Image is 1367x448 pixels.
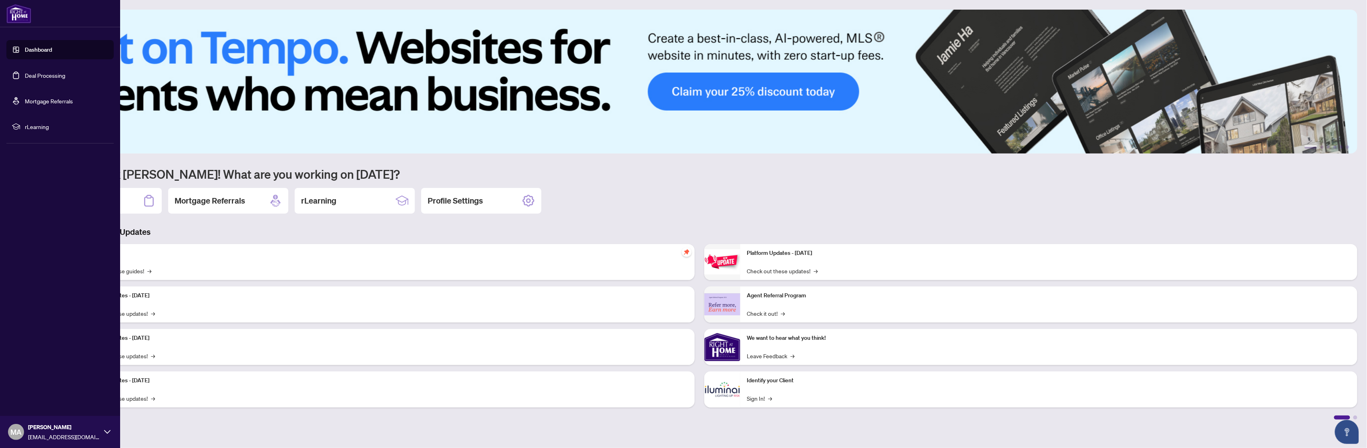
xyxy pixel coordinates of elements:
[42,226,1357,238] h3: Brokerage & Industry Updates
[25,72,65,79] a: Deal Processing
[747,376,1351,385] p: Identify your Client
[6,4,31,23] img: logo
[84,291,688,300] p: Platform Updates - [DATE]
[747,334,1351,343] p: We want to hear what you think!
[1333,145,1337,149] button: 4
[84,376,688,385] p: Platform Updates - [DATE]
[704,371,740,408] img: Identify your Client
[1335,420,1359,444] button: Open asap
[301,195,336,206] h2: rLearning
[1327,145,1330,149] button: 3
[704,249,740,274] img: Platform Updates - June 23, 2025
[747,309,785,318] a: Check it out!→
[28,432,100,441] span: [EMAIL_ADDRESS][DOMAIN_NAME]
[175,195,245,206] h2: Mortgage Referrals
[84,334,688,343] p: Platform Updates - [DATE]
[814,266,818,275] span: →
[151,309,155,318] span: →
[1346,145,1349,149] button: 6
[10,426,22,438] span: MA
[42,166,1357,182] h1: Welcome back [PERSON_NAME]! What are you working on [DATE]?
[747,266,818,275] a: Check out these updates!→
[747,394,772,403] a: Sign In!→
[84,249,688,258] p: Self-Help
[747,249,1351,258] p: Platform Updates - [DATE]
[1340,145,1343,149] button: 5
[151,351,155,360] span: →
[28,423,100,432] span: [PERSON_NAME]
[25,122,108,131] span: rLearning
[1305,145,1317,149] button: 1
[151,394,155,403] span: →
[428,195,483,206] h2: Profile Settings
[1321,145,1324,149] button: 2
[25,97,73,105] a: Mortgage Referrals
[768,394,772,403] span: →
[704,329,740,365] img: We want to hear what you think!
[747,351,794,360] a: Leave Feedback→
[147,266,151,275] span: →
[747,291,1351,300] p: Agent Referral Program
[682,247,692,257] span: pushpin
[790,351,794,360] span: →
[25,46,52,53] a: Dashboard
[781,309,785,318] span: →
[42,10,1358,153] img: Slide 0
[704,293,740,315] img: Agent Referral Program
